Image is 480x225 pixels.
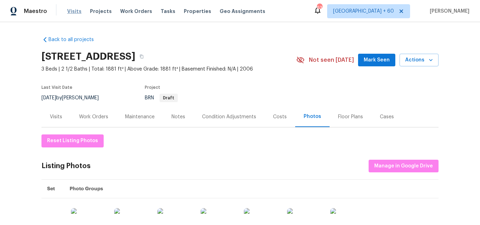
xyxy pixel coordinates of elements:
[41,66,296,73] span: 3 Beds | 2 1/2 Baths | Total: 1881 ft² | Above Grade: 1881 ft² | Basement Finished: N/A | 2006
[374,162,433,171] span: Manage in Google Drive
[41,134,104,147] button: Reset Listing Photos
[41,94,107,102] div: by [PERSON_NAME]
[405,56,433,65] span: Actions
[41,53,135,60] h2: [STREET_ADDRESS]
[41,180,64,198] th: Set
[220,8,265,15] span: Geo Assignments
[41,95,56,100] span: [DATE]
[79,113,108,120] div: Work Orders
[125,113,155,120] div: Maintenance
[90,8,112,15] span: Projects
[120,8,152,15] span: Work Orders
[145,85,160,90] span: Project
[202,113,256,120] div: Condition Adjustments
[338,113,363,120] div: Floor Plans
[380,113,394,120] div: Cases
[145,95,178,100] span: BRN
[41,163,91,170] div: Listing Photos
[24,8,47,15] span: Maestro
[369,160,439,173] button: Manage in Google Drive
[47,137,98,145] span: Reset Listing Photos
[41,85,72,90] span: Last Visit Date
[304,113,321,120] div: Photos
[358,54,395,67] button: Mark Seen
[135,50,148,63] button: Copy Address
[41,36,109,43] a: Back to all projects
[184,8,211,15] span: Properties
[67,8,82,15] span: Visits
[364,56,390,65] span: Mark Seen
[333,8,394,15] span: [GEOGRAPHIC_DATA] + 60
[171,113,185,120] div: Notes
[400,54,439,67] button: Actions
[317,4,322,11] div: 634
[50,113,62,120] div: Visits
[273,113,287,120] div: Costs
[64,180,439,198] th: Photo Groups
[427,8,469,15] span: [PERSON_NAME]
[161,9,175,14] span: Tasks
[309,57,354,64] span: Not seen [DATE]
[160,96,177,100] span: Draft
